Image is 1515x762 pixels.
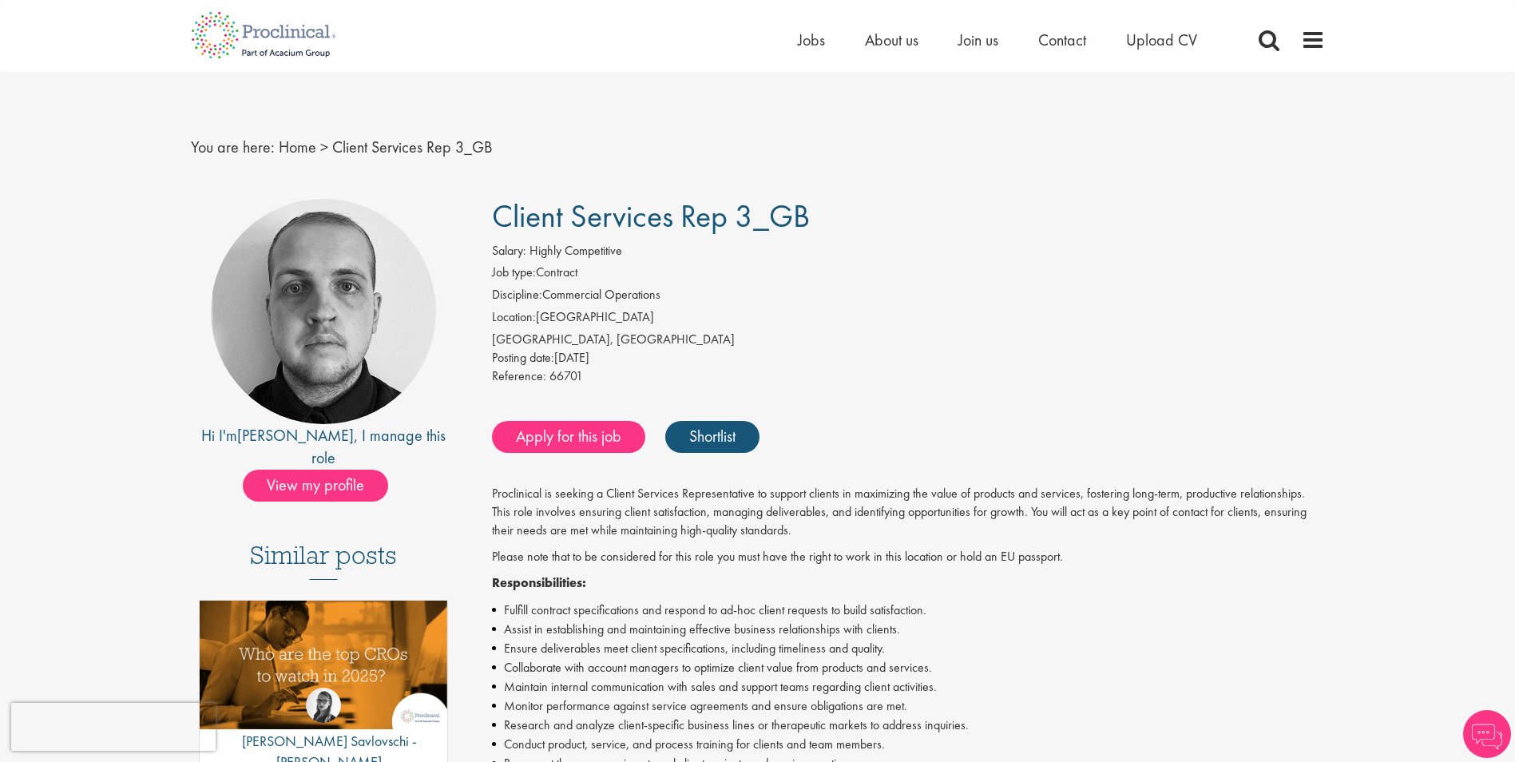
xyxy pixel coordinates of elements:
span: > [320,137,328,157]
li: Assist in establishing and maintaining effective business relationships with clients. [492,620,1325,639]
p: Proclinical is seeking a Client Services Representative to support clients in maximizing the valu... [492,485,1325,540]
img: Top 10 CROs 2025 | Proclinical [200,601,448,729]
div: Hi I'm , I manage this role [191,424,457,470]
span: View my profile [243,470,388,502]
strong: Responsibilities: [492,574,586,591]
label: Discipline: [492,286,542,304]
a: Shortlist [665,421,759,453]
img: imeage of recruiter Harry Budge [211,199,436,424]
span: Client Services Rep 3_GB [492,196,810,236]
a: Upload CV [1126,30,1197,50]
li: Contract [492,264,1325,286]
li: Fulfill contract specifications and respond to ad-hoc client requests to build satisfaction. [492,601,1325,620]
a: Jobs [798,30,825,50]
li: Collaborate with account managers to optimize client value from products and services. [492,658,1325,677]
span: Highly Competitive [529,242,622,259]
label: Salary: [492,242,526,260]
img: Theodora Savlovschi - Wicks [306,688,341,723]
a: Apply for this job [492,421,645,453]
label: Reference: [492,367,546,386]
li: Ensure deliverables meet client specifications, including timeliness and quality. [492,639,1325,658]
li: Research and analyze client-specific business lines or therapeutic markets to address inquiries. [492,716,1325,735]
a: Join us [958,30,998,50]
a: View my profile [243,473,404,494]
span: Client Services Rep 3_GB [332,137,493,157]
li: [GEOGRAPHIC_DATA] [492,308,1325,331]
div: [DATE] [492,349,1325,367]
span: You are here: [191,137,275,157]
a: About us [865,30,918,50]
a: Link to a post [200,601,448,742]
img: Chatbot [1463,710,1511,758]
label: Job type: [492,264,536,282]
span: Posting date: [492,349,554,366]
div: [GEOGRAPHIC_DATA], [GEOGRAPHIC_DATA] [492,331,1325,349]
a: Contact [1038,30,1086,50]
label: Location: [492,308,536,327]
a: [PERSON_NAME] [237,425,354,446]
li: Conduct product, service, and process training for clients and team members. [492,735,1325,754]
a: breadcrumb link [279,137,316,157]
iframe: reCAPTCHA [11,703,216,751]
p: Please note that to be considered for this role you must have the right to work in this location ... [492,548,1325,566]
span: 66701 [549,367,583,384]
li: Monitor performance against service agreements and ensure obligations are met. [492,697,1325,716]
h3: Similar posts [250,542,397,580]
li: Commercial Operations [492,286,1325,308]
li: Maintain internal communication with sales and support teams regarding client activities. [492,677,1325,697]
